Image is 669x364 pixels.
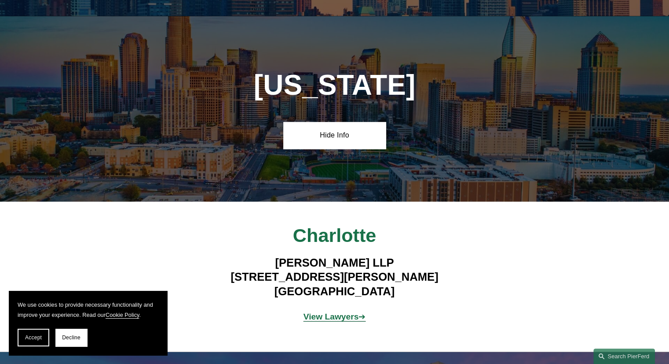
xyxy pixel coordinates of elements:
span: ➔ [303,312,366,321]
h1: [US_STATE] [206,69,463,101]
span: Accept [25,334,42,341]
section: Cookie banner [9,291,167,355]
a: Hide Info [283,122,386,149]
button: Decline [55,329,87,346]
span: Decline [62,334,80,341]
a: Cookie Policy [106,312,139,318]
a: Search this site [593,349,655,364]
button: Accept [18,329,49,346]
p: We use cookies to provide necessary functionality and improve your experience. Read our . [18,300,158,320]
h4: [PERSON_NAME] LLP [STREET_ADDRESS][PERSON_NAME] [GEOGRAPHIC_DATA] [181,256,489,298]
a: View Lawyers➔ [303,312,366,321]
strong: View Lawyers [303,312,359,321]
span: Charlotte [293,225,377,246]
